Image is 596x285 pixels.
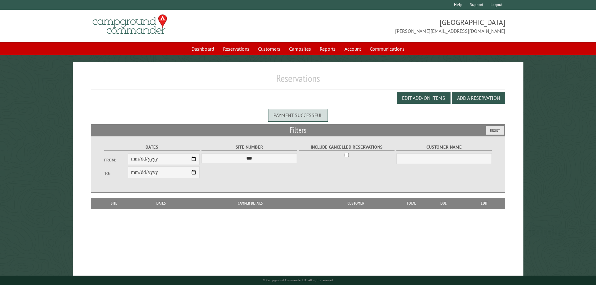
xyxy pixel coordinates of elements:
[254,43,284,55] a: Customers
[285,43,315,55] a: Campsites
[397,92,451,104] button: Edit Add-on Items
[268,109,328,121] div: Payment successful
[188,198,313,209] th: Camper Details
[298,17,506,35] span: [GEOGRAPHIC_DATA] [PERSON_NAME][EMAIL_ADDRESS][DOMAIN_NAME]
[219,43,253,55] a: Reservations
[201,144,297,151] label: Site Number
[366,43,408,55] a: Communications
[424,198,463,209] th: Due
[104,157,128,163] label: From:
[104,144,200,151] label: Dates
[486,126,504,135] button: Reset
[299,144,395,151] label: Include Cancelled Reservations
[452,92,505,104] button: Add a Reservation
[313,198,399,209] th: Customer
[91,72,506,89] h1: Reservations
[91,12,169,37] img: Campground Commander
[396,144,492,151] label: Customer Name
[399,198,424,209] th: Total
[94,198,135,209] th: Site
[135,198,188,209] th: Dates
[341,43,365,55] a: Account
[263,278,334,282] small: © Campground Commander LLC. All rights reserved.
[104,170,128,176] label: To:
[463,198,506,209] th: Edit
[91,124,506,136] h2: Filters
[316,43,339,55] a: Reports
[188,43,218,55] a: Dashboard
